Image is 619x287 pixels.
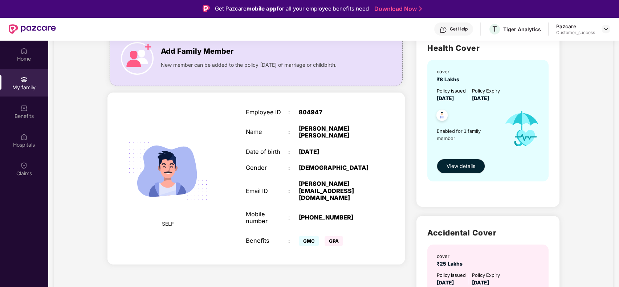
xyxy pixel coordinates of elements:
div: : [288,109,299,116]
span: New member can be added to the policy [DATE] of marriage or childbirth. [161,61,337,69]
div: Policy Expiry [472,87,500,94]
div: [DATE] [299,148,373,155]
div: : [288,148,299,155]
div: cover [437,253,465,260]
div: [PERSON_NAME] [PERSON_NAME] [299,125,373,139]
strong: mobile app [247,5,277,12]
div: Customer_success [556,30,595,36]
h2: Accidental Cover [427,227,548,239]
img: Stroke [419,5,422,13]
img: svg+xml;base64,PHN2ZyBpZD0iQ2xhaW0iIHhtbG5zPSJodHRwOi8vd3d3LnczLm9yZy8yMDAwL3N2ZyIgd2lkdGg9IjIwIi... [20,162,28,169]
div: Mobile number [246,211,288,225]
span: [DATE] [437,279,454,286]
h2: Health Cover [427,42,548,54]
div: : [288,214,299,221]
span: [DATE] [437,95,454,101]
span: GMC [299,236,319,246]
span: ₹8 Lakhs [437,76,462,82]
img: svg+xml;base64,PHN2ZyB3aWR0aD0iMjAiIGhlaWdodD0iMjAiIHZpZXdCb3g9IjAgMCAyMCAyMCIgZmlsbD0ibm9uZSIgeG... [20,76,28,83]
span: ₹25 Lakhs [437,261,465,267]
img: svg+xml;base64,PHN2ZyBpZD0iSG9zcGl0YWxzIiB4bWxucz0iaHR0cDovL3d3dy53My5vcmcvMjAwMC9zdmciIHdpZHRoPS... [20,133,28,140]
div: Name [246,128,288,135]
div: Gender [246,164,288,171]
img: icon [497,102,547,155]
div: Employee ID [246,109,288,116]
div: : [288,188,299,194]
span: View details [447,162,475,170]
div: Policy issued [437,271,466,279]
div: : [288,237,299,244]
img: svg+xml;base64,PHN2ZyB4bWxucz0iaHR0cDovL3d3dy53My5vcmcvMjAwMC9zdmciIHdpZHRoPSI0OC45NDMiIGhlaWdodD... [433,107,451,125]
a: Download Now [374,5,420,13]
img: svg+xml;base64,PHN2ZyB4bWxucz0iaHR0cDovL3d3dy53My5vcmcvMjAwMC9zdmciIHdpZHRoPSIyMjQiIGhlaWdodD0iMT... [119,122,217,220]
div: [DEMOGRAPHIC_DATA] [299,164,373,171]
img: Logo [203,5,210,12]
span: [DATE] [472,279,489,286]
div: : [288,128,299,135]
div: [PERSON_NAME][EMAIL_ADDRESS][DOMAIN_NAME] [299,180,373,201]
div: Benefits [246,237,288,244]
div: : [288,164,299,171]
div: Date of birth [246,148,288,155]
div: Get Help [450,26,468,32]
img: New Pazcare Logo [9,24,56,34]
img: svg+xml;base64,PHN2ZyBpZD0iQmVuZWZpdHMiIHhtbG5zPSJodHRwOi8vd3d3LnczLm9yZy8yMDAwL3N2ZyIgd2lkdGg9Ij... [20,104,28,112]
span: [DATE] [472,95,489,101]
div: cover [437,68,462,75]
span: GPA [325,236,343,246]
div: 804947 [299,109,373,116]
img: svg+xml;base64,PHN2ZyBpZD0iSG9tZSIgeG1sbnM9Imh0dHA6Ly93d3cudzMub3JnLzIwMDAvc3ZnIiB3aWR0aD0iMjAiIG... [20,47,28,54]
img: svg+xml;base64,PHN2ZyBpZD0iSGVscC0zMngzMiIgeG1sbnM9Imh0dHA6Ly93d3cudzMub3JnLzIwMDAvc3ZnIiB3aWR0aD... [440,26,447,33]
span: SELF [162,220,174,228]
span: Enabled for 1 family member [437,127,497,142]
img: svg+xml;base64,PHN2ZyBpZD0iRHJvcGRvd24tMzJ4MzIiIHhtbG5zPSJodHRwOi8vd3d3LnczLm9yZy8yMDAwL3N2ZyIgd2... [603,26,609,32]
div: Tiger Analytics [503,26,541,33]
div: Email ID [246,188,288,194]
img: icon [121,42,154,75]
button: View details [437,159,485,173]
div: Policy Expiry [472,271,500,279]
span: T [492,25,497,33]
div: Get Pazcare for all your employee benefits need [215,4,369,13]
div: [PHONE_NUMBER] [299,214,373,221]
div: Policy issued [437,87,466,94]
span: Add Family Member [161,46,233,57]
div: Pazcare [556,23,595,30]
